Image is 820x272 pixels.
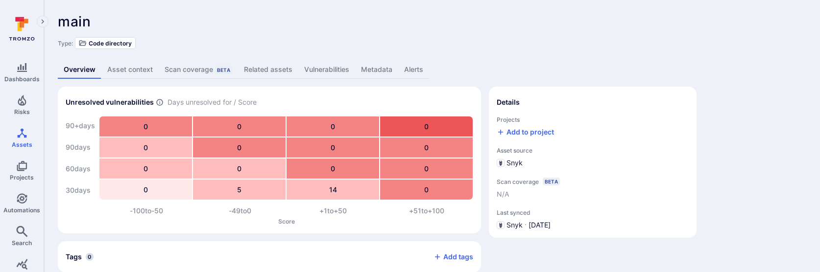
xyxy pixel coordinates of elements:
a: Related assets [238,61,298,79]
div: 90+ days [66,116,95,136]
span: Snyk [506,220,523,230]
p: · [525,220,527,230]
div: 0 [99,137,192,158]
span: Search [12,239,32,247]
div: 90 days [66,137,95,157]
span: Asset source [497,147,689,154]
span: N/A [497,189,509,199]
button: Expand navigation menu [37,16,48,27]
div: -49 to 0 [193,206,287,216]
div: Asset tabs [58,61,806,79]
span: Risks [14,108,30,115]
div: 0 [99,116,192,136]
i: Expand navigation menu [39,18,46,26]
div: Beta [543,178,560,185]
a: Metadata [355,61,398,79]
div: 0 [287,159,379,179]
div: 30 days [66,181,95,200]
span: Assets [12,141,32,148]
span: Dashboards [4,75,40,83]
h2: Unresolved vulnerabilities [66,97,154,107]
div: Beta [215,66,232,74]
div: 0 [193,116,286,136]
div: 14 [287,180,379,200]
div: 0 [193,137,286,158]
button: Add to project [497,127,554,137]
span: Last synced [497,209,689,216]
span: 0 [86,253,94,261]
div: 0 [380,159,473,179]
div: -100 to -50 [100,206,193,216]
div: 0 [380,180,473,200]
div: 0 [99,180,192,200]
a: Asset context [101,61,159,79]
span: Days unresolved for / Score [168,97,257,108]
span: [DATE] [529,220,551,230]
div: +51 to +100 [380,206,474,216]
p: Score [100,218,473,225]
h2: Tags [66,252,82,262]
h2: Details [497,97,520,107]
div: 0 [193,159,286,179]
a: Vulnerabilities [298,61,355,79]
div: 60 days [66,159,95,179]
span: Automations [3,206,40,214]
span: Type: [58,40,73,47]
span: Scan coverage [497,178,539,185]
div: 0 [287,116,379,136]
div: Scan coverage [165,65,232,74]
span: Projects [497,116,689,123]
div: 0 [99,159,192,179]
div: 0 [287,137,379,158]
div: 0 [380,137,473,158]
div: 0 [380,116,473,136]
span: Number of vulnerabilities in status ‘Open’ ‘Triaged’ and ‘In process’ divided by score and scanne... [156,97,164,108]
button: Add tags [426,249,473,265]
div: Snyk [497,158,523,168]
span: main [58,13,91,30]
span: Projects [10,174,34,181]
span: Code directory [89,40,132,47]
div: 5 [193,180,286,200]
a: Alerts [398,61,429,79]
div: +1 to +50 [287,206,380,216]
a: Overview [58,61,101,79]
